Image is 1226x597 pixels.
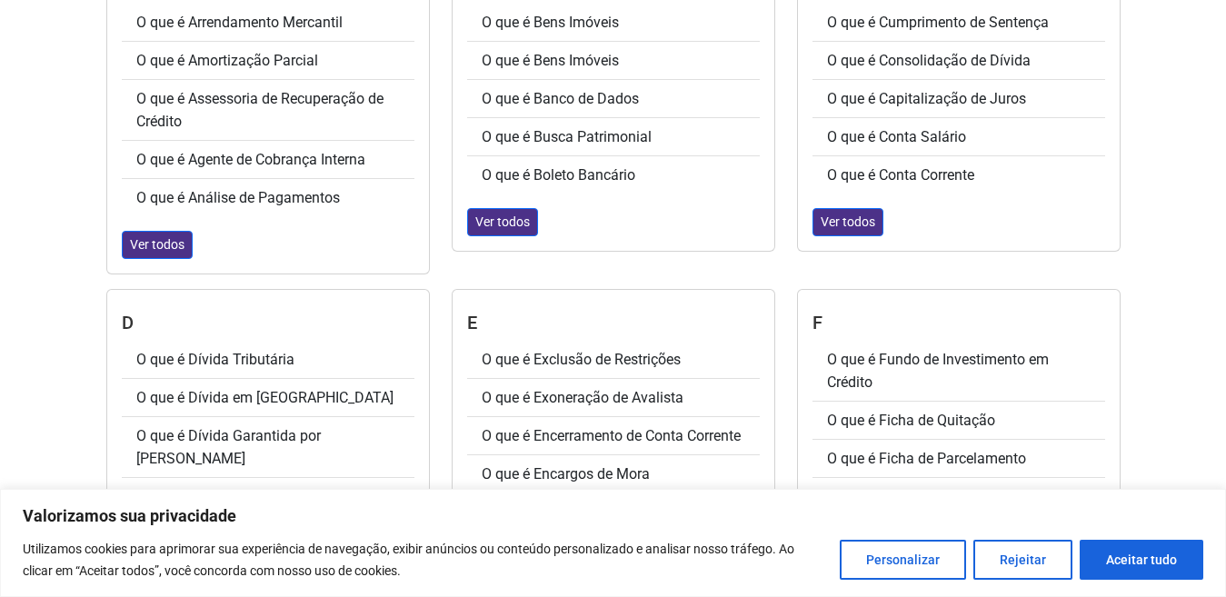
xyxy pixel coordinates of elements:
a: O que é Bens Imóveis [482,14,619,31]
a: O que é Assessoria de Recuperação de Crédito [136,90,384,130]
a: Ver todos [122,231,193,259]
a: O que é Dívida em [GEOGRAPHIC_DATA] [136,389,394,406]
h5: F [812,312,1105,333]
a: O que é Encargos de Mora [482,465,650,483]
a: O que é Encerramento de Conta Corrente [482,427,741,444]
a: O que é Exoneração de Avalista [482,389,683,406]
a: O que é Conta Salário [827,128,966,145]
a: O que é Agente de Cobrança Interna [136,151,365,168]
a: O que é Arrendamento Mercantil [136,14,343,31]
button: Rejeitar [973,540,1072,580]
a: O que é Busca Patrimonial [482,128,652,145]
a: O que é Exclusão de Restrições [482,351,681,368]
a: O que é Conta Corrente [827,166,974,184]
button: Aceitar tudo [1080,540,1203,580]
a: O que é Amortização Parcial [136,52,318,69]
button: Personalizar [840,540,966,580]
a: Ver todos [467,208,538,236]
a: O que é Dívida Tributária [136,351,294,368]
h5: D [122,312,414,333]
h5: E [467,312,760,333]
a: O que é Banco de Dados [482,90,639,107]
p: Utilizamos cookies para aprimorar sua experiência de navegação, exibir anúncios ou conteúdo perso... [23,538,826,582]
a: O que é Cumprimento de Sentença [827,14,1049,31]
a: O que é Ficha de Parcelamento [827,450,1026,467]
a: O que é Fundo de Investimento em Crédito [827,351,1049,391]
a: O que é Boleto Bancário [482,166,635,184]
a: Ver todos [812,208,883,236]
a: O que é Análise de Pagamentos [136,189,340,206]
a: O que é Consolidação de Dívida [827,52,1031,69]
a: O que é Capitalização de Juros [827,90,1026,107]
p: Valorizamos sua privacidade [23,505,1203,527]
a: O que é Bens Imóveis [482,52,619,69]
a: O que é Ficha de Quitação [827,412,995,429]
a: O que é Dívida Garantida por Fiança [136,488,368,505]
a: O que é Ficha de Regularização [827,488,1029,505]
a: O que é Dívida Garantida por [PERSON_NAME] [136,427,321,467]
